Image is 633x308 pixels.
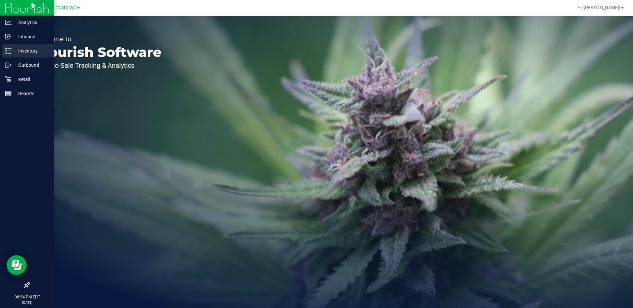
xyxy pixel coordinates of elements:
[3,294,51,300] p: 08:54 PM EDT
[5,33,12,40] inline-svg: Inbound
[36,62,162,69] p: Seed-to-Sale Tracking & Analytics
[5,62,12,68] inline-svg: Outbound
[5,90,12,97] inline-svg: Reports
[55,5,76,11] span: Ocala WC
[5,76,12,83] inline-svg: Retail
[12,61,51,69] p: Outbound
[12,33,51,41] p: Inbound
[12,47,51,55] p: Inventory
[36,36,162,42] p: Welcome to
[7,255,26,275] iframe: Resource center
[5,19,12,26] inline-svg: Analytics
[3,300,51,305] p: [DATE]
[12,75,51,83] p: Retail
[5,48,12,54] inline-svg: Inventory
[12,19,51,26] p: Analytics
[36,46,162,59] p: Flourish Software
[577,5,620,10] span: Hi, [PERSON_NAME]!
[12,90,51,97] p: Reports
